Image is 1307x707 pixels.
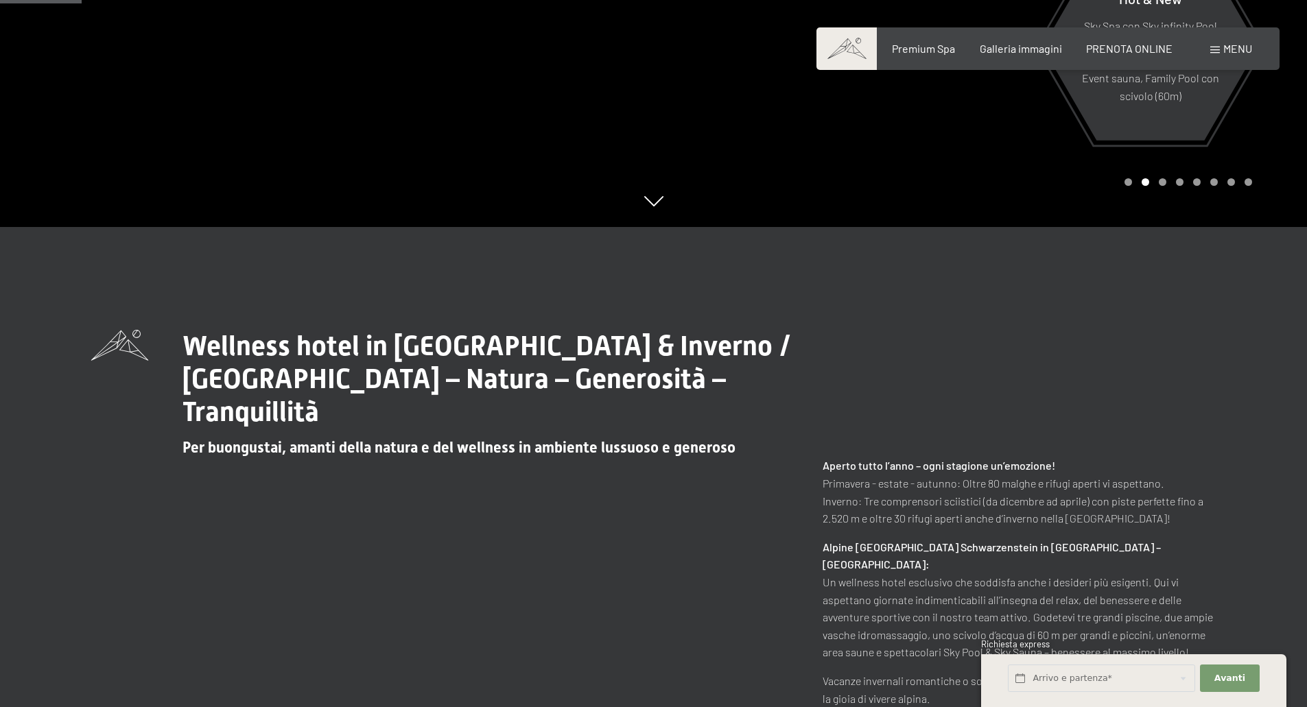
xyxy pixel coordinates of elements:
div: Carousel Page 8 [1245,178,1252,186]
p: Primavera - estate - autunno: Oltre 80 malghe e rifugi aperti vi aspettano. Inverno: Tre comprens... [823,457,1216,527]
div: Carousel Page 7 [1227,178,1235,186]
p: Sky Spa con Sky infinity Pool 23m, grande Whirlpool e Sky Sauna, Outdoor Lounge, nuova Event saun... [1076,16,1225,104]
a: PRENOTA ONLINE [1086,42,1173,55]
strong: Aperto tutto l’anno – ogni stagione un’emozione! [823,459,1055,472]
span: Richiesta express [981,638,1050,649]
span: Per buongustai, amanti della natura e del wellness in ambiente lussuoso e generoso [182,439,735,456]
a: Galleria immagini [980,42,1062,55]
div: Carousel Page 6 [1210,178,1218,186]
p: Un wellness hotel esclusivo che soddisfa anche i desideri più esigenti. Qui vi aspettano giornate... [823,538,1216,661]
p: Vacanze invernali romantiche o sogni estivi al sole – qui trovate sicurezza, comfort e la gioia d... [823,672,1216,707]
span: Avanti [1214,672,1245,684]
div: Carousel Page 3 [1159,178,1166,186]
strong: Alpine [GEOGRAPHIC_DATA] Schwarzenstein in [GEOGRAPHIC_DATA] – [GEOGRAPHIC_DATA]: [823,540,1161,571]
div: Carousel Pagination [1120,178,1252,186]
span: Wellness hotel in [GEOGRAPHIC_DATA] & Inverno / [GEOGRAPHIC_DATA] – Natura – Generosità – Tranqui... [182,330,792,428]
a: Premium Spa [892,42,955,55]
div: Carousel Page 2 (Current Slide) [1142,178,1149,186]
button: Avanti [1200,664,1259,693]
span: Menu [1223,42,1252,55]
div: Carousel Page 5 [1193,178,1201,186]
div: Carousel Page 4 [1176,178,1184,186]
div: Carousel Page 1 [1125,178,1132,186]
